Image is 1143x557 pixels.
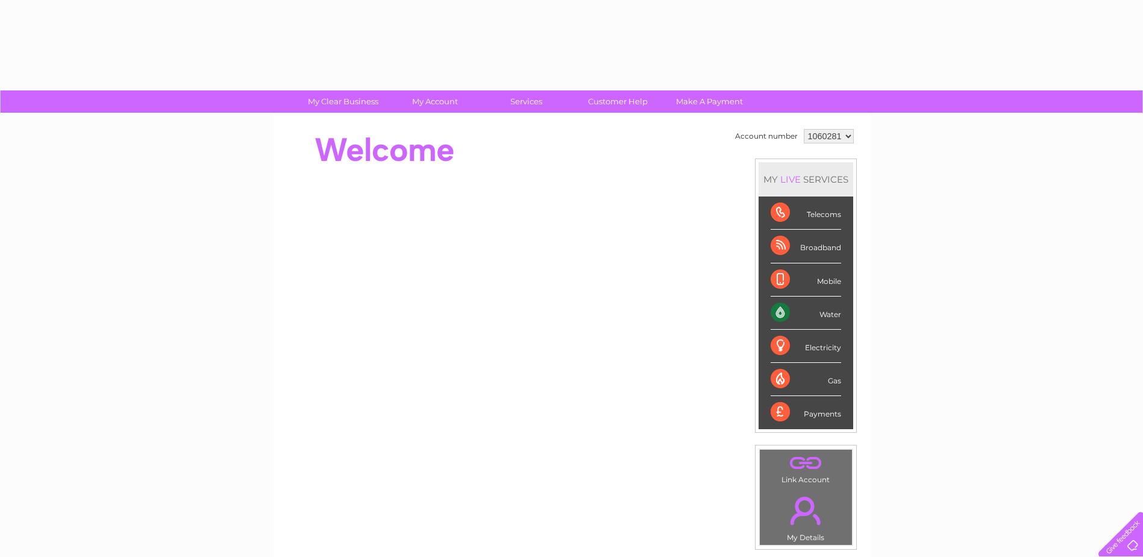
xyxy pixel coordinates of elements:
[759,449,853,487] td: Link Account
[771,230,841,263] div: Broadband
[771,197,841,230] div: Telecoms
[477,90,576,113] a: Services
[771,363,841,396] div: Gas
[771,396,841,429] div: Payments
[732,126,801,146] td: Account number
[778,174,803,185] div: LIVE
[771,263,841,297] div: Mobile
[763,489,849,532] a: .
[293,90,393,113] a: My Clear Business
[771,297,841,330] div: Water
[763,453,849,474] a: .
[385,90,484,113] a: My Account
[759,162,853,197] div: MY SERVICES
[771,330,841,363] div: Electricity
[568,90,668,113] a: Customer Help
[759,486,853,546] td: My Details
[660,90,759,113] a: Make A Payment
